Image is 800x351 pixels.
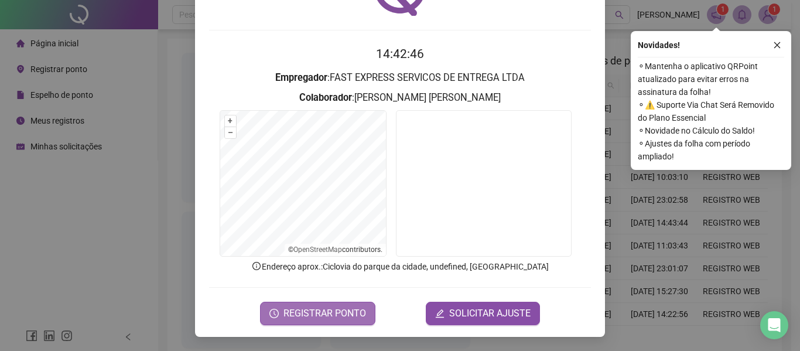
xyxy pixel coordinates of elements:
span: Novidades ! [638,39,680,52]
span: ⚬ ⚠️ Suporte Via Chat Será Removido do Plano Essencial [638,98,784,124]
span: SOLICITAR AJUSTE [449,306,531,321]
span: ⚬ Mantenha o aplicativo QRPoint atualizado para evitar erros na assinatura da folha! [638,60,784,98]
a: OpenStreetMap [293,246,342,254]
div: Open Intercom Messenger [760,311,788,339]
span: close [773,41,781,49]
button: REGISTRAR PONTO [260,302,375,325]
h3: : FAST EXPRESS SERVICOS DE ENTREGA LTDA [209,70,591,86]
li: © contributors. [288,246,382,254]
time: 14:42:46 [376,47,424,61]
span: info-circle [251,261,262,271]
p: Endereço aprox. : Ciclovia do parque da cidade, undefined, [GEOGRAPHIC_DATA] [209,260,591,273]
strong: Empregador [275,72,327,83]
span: ⚬ Ajustes da folha com período ampliado! [638,137,784,163]
button: editSOLICITAR AJUSTE [426,302,540,325]
button: – [225,127,236,138]
span: clock-circle [269,309,279,318]
h3: : [PERSON_NAME] [PERSON_NAME] [209,90,591,105]
span: edit [435,309,445,318]
button: + [225,115,236,127]
strong: Colaborador [299,92,352,103]
span: ⚬ Novidade no Cálculo do Saldo! [638,124,784,137]
span: REGISTRAR PONTO [283,306,366,321]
